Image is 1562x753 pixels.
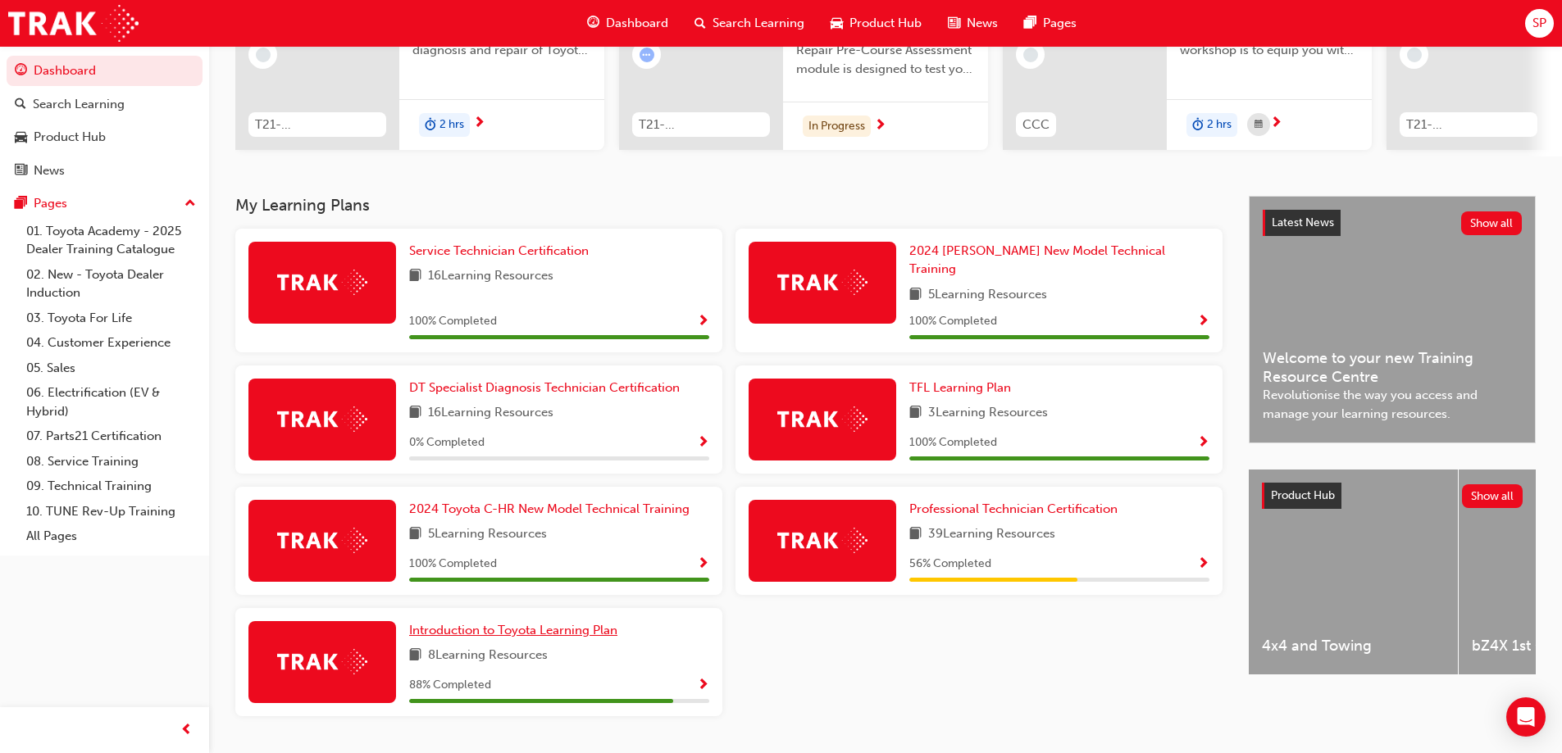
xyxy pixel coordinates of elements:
[409,242,595,261] a: Service Technician Certification
[277,528,367,553] img: Trak
[909,524,922,545] span: book-icon
[409,433,485,452] span: 0 % Completed
[777,528,868,553] img: Trak
[1406,116,1531,134] span: T21-FOD_DMM_PREREQ
[409,243,589,258] span: Service Technician Certification
[694,13,706,34] span: search-icon
[928,403,1048,424] span: 3 Learning Resources
[1262,483,1523,509] a: Product HubShow all
[277,270,367,295] img: Trak
[697,433,709,453] button: Show Progress
[1197,557,1209,572] span: Show Progress
[1249,469,1458,674] a: 4x4 and Towing
[1263,349,1522,386] span: Welcome to your new Training Resource Centre
[409,403,421,424] span: book-icon
[409,524,421,545] span: book-icon
[909,555,991,574] span: 56 % Completed
[948,13,960,34] span: news-icon
[439,116,464,134] span: 2 hrs
[796,23,975,79] span: The Petrol Engine Ignition Repair Pre-Course Assessment module is designed to test your learning ...
[428,646,548,666] span: 8 Learning Resources
[817,7,935,40] a: car-iconProduct Hub
[15,130,27,145] span: car-icon
[34,194,67,213] div: Pages
[1249,196,1536,443] a: Latest NewsShow allWelcome to your new Training Resource CentreRevolutionise the way you access a...
[1043,14,1077,33] span: Pages
[184,193,196,215] span: up-icon
[909,501,1118,516] span: Professional Technician Certification
[20,306,203,331] a: 03. Toyota For Life
[803,116,871,138] div: In Progress
[409,312,497,331] span: 100 % Completed
[277,406,367,432] img: Trak
[20,499,203,524] a: 10. TUNE Rev-Up Training
[409,380,680,395] span: DT Specialist Diagnosis Technician Certification
[15,64,27,79] span: guage-icon
[1197,311,1209,332] button: Show Progress
[20,330,203,356] a: 04. Customer Experience
[1272,215,1334,229] span: Latest News
[909,285,922,306] span: book-icon
[20,380,203,424] a: 06. Electrification (EV & Hybrid)
[428,524,547,545] span: 5 Learning Resources
[909,500,1124,519] a: Professional Technician Certification
[697,436,709,451] span: Show Progress
[1263,210,1522,236] a: Latest NewsShow all
[425,115,436,136] span: duration-icon
[1407,48,1422,62] span: learningRecordVerb_NONE-icon
[8,5,139,42] img: Trak
[909,242,1209,279] a: 2024 [PERSON_NAME] New Model Technical Training
[697,678,709,693] span: Show Progress
[909,380,1011,395] span: TFL Learning Plan
[909,312,997,331] span: 100 % Completed
[409,623,617,637] span: Introduction to Toyota Learning Plan
[20,262,203,306] a: 02. New - Toyota Dealer Induction
[409,676,491,695] span: 88 % Completed
[681,7,817,40] a: search-iconSearch Learning
[7,156,203,186] a: News
[928,285,1047,306] span: 5 Learning Resources
[256,48,271,62] span: learningRecordVerb_NONE-icon
[1022,116,1050,134] span: CCC
[1532,14,1546,33] span: SP
[587,13,599,34] span: guage-icon
[1255,115,1263,135] span: calendar-icon
[409,266,421,287] span: book-icon
[1197,436,1209,451] span: Show Progress
[1263,386,1522,423] span: Revolutionise the way you access and manage your learning resources.
[909,243,1165,277] span: 2024 [PERSON_NAME] New Model Technical Training
[409,555,497,574] span: 100 % Completed
[7,122,203,152] a: Product Hub
[1461,211,1523,235] button: Show all
[1192,115,1204,136] span: duration-icon
[1197,315,1209,329] span: Show Progress
[1462,484,1523,508] button: Show all
[1270,116,1282,131] span: next-icon
[909,433,997,452] span: 100 % Completed
[409,500,696,519] a: 2024 Toyota C-HR New Model Technical Training
[928,524,1055,545] span: 39 Learning Resources
[697,554,709,574] button: Show Progress
[777,406,868,432] img: Trak
[473,116,485,131] span: next-icon
[277,649,367,674] img: Trak
[1023,48,1038,62] span: learningRecordVerb_NONE-icon
[15,98,26,112] span: search-icon
[697,675,709,696] button: Show Progress
[909,379,1018,397] a: TFL Learning Plan
[20,424,203,449] a: 07. Parts21 Certification
[697,557,709,572] span: Show Progress
[7,89,203,120] a: Search Learning
[874,119,886,134] span: next-icon
[1506,697,1546,737] div: Open Intercom Messenger
[1271,488,1335,502] span: Product Hub
[428,266,553,287] span: 16 Learning Resources
[255,116,380,134] span: T21-FOD_HVIS_PREREQ
[15,197,27,211] span: pages-icon
[20,356,203,381] a: 05. Sales
[574,7,681,40] a: guage-iconDashboard
[1262,637,1445,655] span: 4x4 and Towing
[831,13,843,34] span: car-icon
[1525,9,1554,38] button: SP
